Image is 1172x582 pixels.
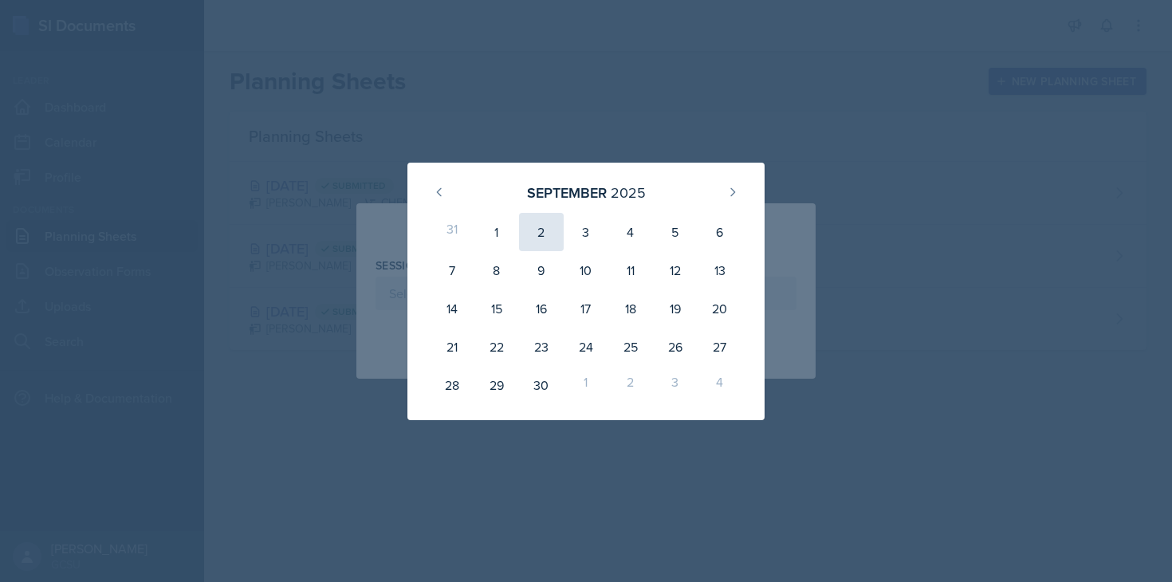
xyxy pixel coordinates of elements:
div: 27 [698,328,742,366]
div: 25 [608,328,653,366]
div: 22 [474,328,519,366]
div: 3 [564,213,608,251]
div: 12 [653,251,698,289]
div: 20 [698,289,742,328]
div: 17 [564,289,608,328]
div: 16 [519,289,564,328]
div: 21 [430,328,474,366]
div: 1 [564,366,608,404]
div: 18 [608,289,653,328]
div: 13 [698,251,742,289]
div: 23 [519,328,564,366]
div: 26 [653,328,698,366]
div: 4 [608,213,653,251]
div: 9 [519,251,564,289]
div: 1 [474,213,519,251]
div: 2 [519,213,564,251]
div: 11 [608,251,653,289]
div: 7 [430,251,474,289]
div: 14 [430,289,474,328]
div: 6 [698,213,742,251]
div: 5 [653,213,698,251]
div: 29 [474,366,519,404]
div: 3 [653,366,698,404]
div: 31 [430,213,474,251]
div: 2 [608,366,653,404]
div: 8 [474,251,519,289]
div: 24 [564,328,608,366]
div: 10 [564,251,608,289]
div: September [527,182,607,203]
div: 4 [698,366,742,404]
div: 15 [474,289,519,328]
div: 30 [519,366,564,404]
div: 28 [430,366,474,404]
div: 2025 [611,182,646,203]
div: 19 [653,289,698,328]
